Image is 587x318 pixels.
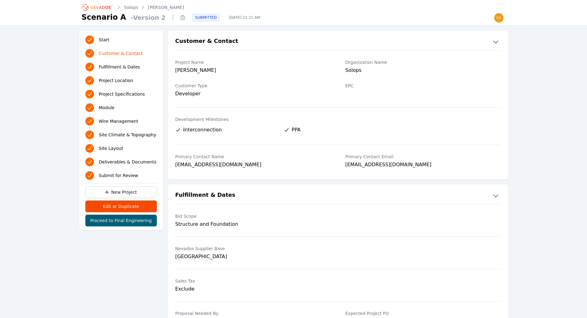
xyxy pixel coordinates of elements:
[82,2,184,12] nav: Breadcrumb
[175,285,331,293] div: Exclude
[292,126,301,134] span: PPA
[175,116,501,122] label: Development Milestones
[99,172,138,179] span: Submit for Review
[148,4,184,10] a: [PERSON_NAME]
[193,14,219,21] div: SUBMITTED
[99,132,156,138] span: Site Climate & Topography
[175,278,331,284] label: Sales Tax
[99,77,133,84] span: Project Location
[345,154,501,160] label: Primary Contact Email
[345,59,501,65] label: Organization Name
[345,161,501,170] div: [EMAIL_ADDRESS][DOMAIN_NAME]
[175,221,331,228] div: Structure and Foundation
[128,13,168,22] span: - Version 2
[183,126,222,134] span: Interconnection
[168,191,508,200] button: Fulfillment & Dates
[345,310,501,316] label: Expected Project PO
[99,91,145,97] span: Project Specifications
[175,246,331,252] label: Nevados Supplier Base
[85,34,157,181] nav: Progress
[99,118,138,124] span: Wire Management
[175,67,331,75] div: [PERSON_NAME]
[175,253,331,260] div: [GEOGRAPHIC_DATA]
[175,213,331,219] label: Bid Scope
[175,310,331,316] label: Proposal Needed By
[175,83,331,89] label: Customer Type
[175,191,235,200] h2: Fulfillment & Dates
[345,83,501,89] label: EPC
[99,105,115,111] span: Module
[224,15,265,20] span: [DATE] 11:21 AM
[85,186,157,198] a: New Project
[99,159,157,165] span: Deliverables & Documents
[85,200,157,212] button: Edit or Duplicate
[175,37,238,47] h2: Customer & Contact
[175,59,331,65] label: Project Name
[175,161,331,170] div: [EMAIL_ADDRESS][DOMAIN_NAME]
[82,12,126,22] h1: Scenario A
[345,67,501,75] div: Solops
[99,37,109,43] span: Start
[99,64,140,70] span: Fulfillment & Dates
[494,13,504,23] img: dkong@solops.com
[99,145,123,151] span: Site Layout
[124,4,138,10] a: Solops
[175,154,331,160] label: Primary Contact Name
[168,37,508,47] button: Customer & Contact
[175,90,331,97] div: Developer
[85,215,157,226] button: Proceed to Final Engineering
[99,50,143,56] span: Customer & Contact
